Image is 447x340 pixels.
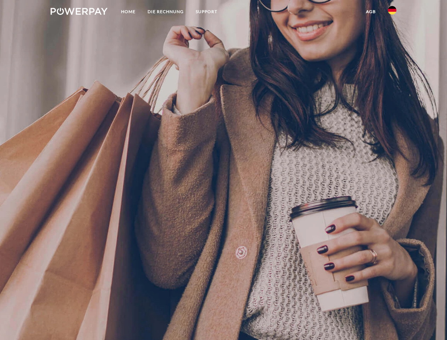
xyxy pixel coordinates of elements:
[115,5,142,18] a: Home
[360,5,382,18] a: agb
[51,8,108,15] img: logo-powerpay-white.svg
[190,5,223,18] a: SUPPORT
[142,5,190,18] a: DIE RECHNUNG
[388,6,396,15] img: de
